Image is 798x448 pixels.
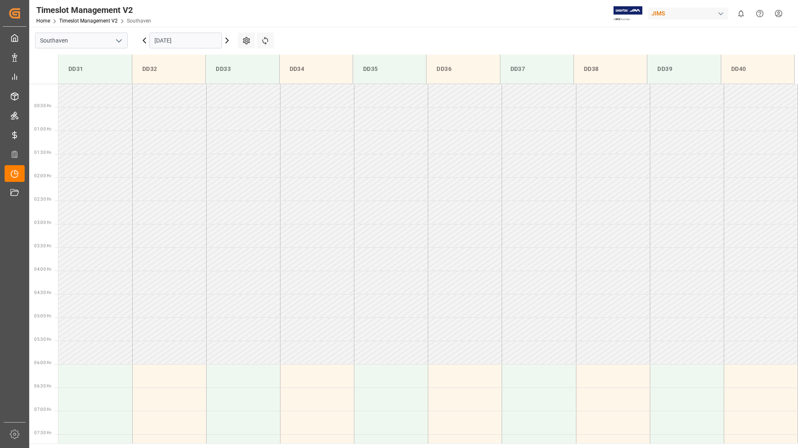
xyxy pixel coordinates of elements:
[728,61,788,77] div: DD40
[648,8,728,20] div: JIMS
[112,34,125,47] button: open menu
[34,267,51,272] span: 04:00 Hr
[34,150,51,155] span: 01:30 Hr
[34,220,51,225] span: 03:00 Hr
[34,337,51,342] span: 05:30 Hr
[139,61,199,77] div: DD32
[581,61,640,77] div: DD38
[36,18,50,24] a: Home
[34,244,51,248] span: 03:30 Hr
[34,314,51,318] span: 05:00 Hr
[614,6,642,21] img: Exertis%20JAM%20-%20Email%20Logo.jpg_1722504956.jpg
[34,384,51,388] span: 06:30 Hr
[34,430,51,435] span: 07:30 Hr
[35,33,128,48] input: Type to search/select
[34,407,51,412] span: 07:00 Hr
[360,61,419,77] div: DD35
[732,4,750,23] button: show 0 new notifications
[65,61,125,77] div: DD31
[286,61,346,77] div: DD34
[34,127,51,131] span: 01:00 Hr
[34,360,51,365] span: 06:00 Hr
[433,61,493,77] div: DD36
[648,5,732,21] button: JIMS
[212,61,272,77] div: DD33
[34,197,51,201] span: 02:30 Hr
[149,33,222,48] input: DD-MM-YYYY
[34,103,51,108] span: 00:30 Hr
[34,174,51,178] span: 02:00 Hr
[59,18,118,24] a: Timeslot Management V2
[507,61,567,77] div: DD37
[654,61,714,77] div: DD39
[36,4,151,16] div: Timeslot Management V2
[750,4,769,23] button: Help Center
[34,290,51,295] span: 04:30 Hr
